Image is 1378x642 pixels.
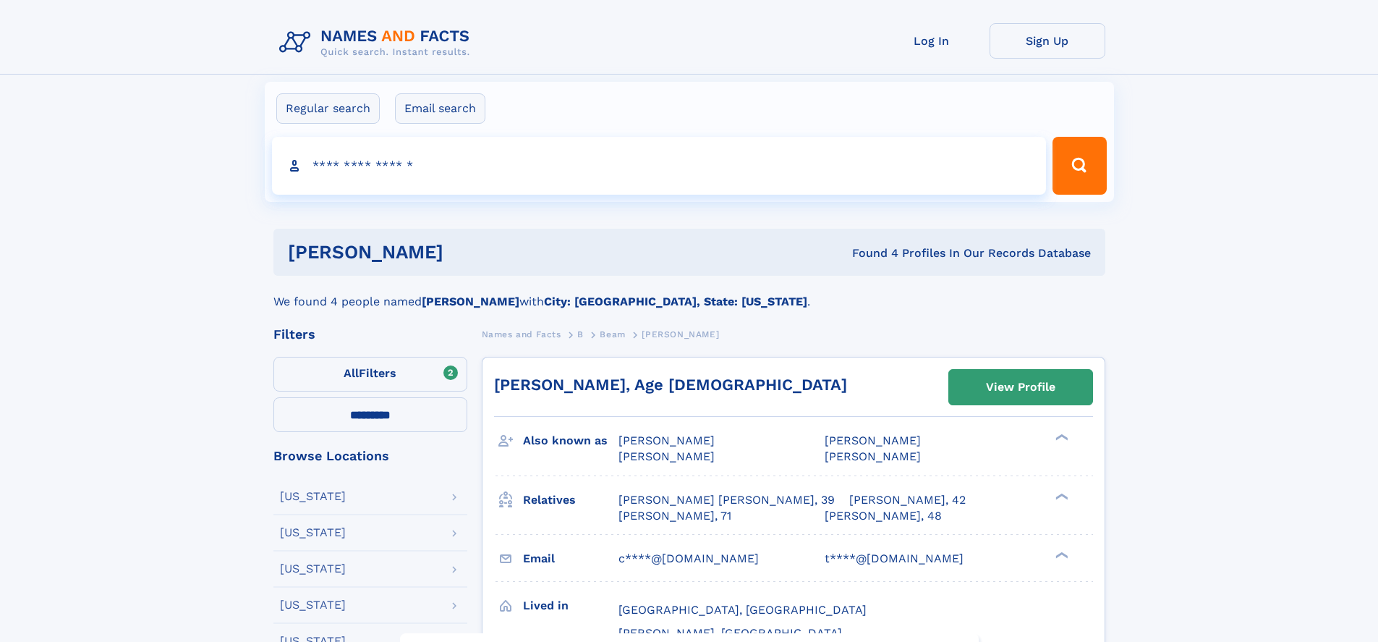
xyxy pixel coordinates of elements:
button: Search Button [1052,137,1106,195]
h3: Email [523,546,618,571]
div: Found 4 Profiles In Our Records Database [647,245,1091,261]
a: [PERSON_NAME], 71 [618,508,731,524]
div: ❯ [1052,550,1069,559]
span: [PERSON_NAME] [642,329,719,339]
div: ❯ [1052,491,1069,501]
div: View Profile [986,371,1055,404]
div: Filters [273,328,467,341]
h3: Relatives [523,488,618,512]
span: All [344,366,359,380]
h3: Also known as [523,428,618,453]
div: We found 4 people named with . [273,276,1105,311]
img: Logo Names and Facts [273,23,482,62]
div: [US_STATE] [280,599,346,611]
div: [US_STATE] [280,491,346,502]
a: Names and Facts [482,325,561,343]
a: [PERSON_NAME], Age [DEMOGRAPHIC_DATA] [494,376,847,394]
h3: Lived in [523,594,618,618]
label: Filters [273,357,467,392]
div: Browse Locations [273,449,467,463]
label: Email search [395,93,485,124]
span: [PERSON_NAME] [618,449,715,463]
div: ❯ [1052,433,1069,442]
input: search input [272,137,1047,195]
span: [PERSON_NAME], [GEOGRAPHIC_DATA] [618,626,842,640]
b: [PERSON_NAME] [422,295,519,308]
span: B [577,329,584,339]
span: [PERSON_NAME] [825,449,921,463]
a: View Profile [949,370,1092,405]
span: [PERSON_NAME] [618,434,715,447]
span: Beam [600,329,625,339]
label: Regular search [276,93,380,124]
a: Log In [874,23,990,59]
h1: [PERSON_NAME] [288,243,648,261]
span: [PERSON_NAME] [825,434,921,447]
b: City: [GEOGRAPHIC_DATA], State: [US_STATE] [544,295,807,308]
a: [PERSON_NAME], 48 [825,508,942,524]
div: [US_STATE] [280,527,346,538]
a: [PERSON_NAME], 42 [849,492,966,508]
a: [PERSON_NAME] [PERSON_NAME], 39 [618,492,835,508]
span: [GEOGRAPHIC_DATA], [GEOGRAPHIC_DATA] [618,603,867,617]
div: [US_STATE] [280,563,346,575]
a: Sign Up [990,23,1105,59]
a: B [577,325,584,343]
a: Beam [600,325,625,343]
